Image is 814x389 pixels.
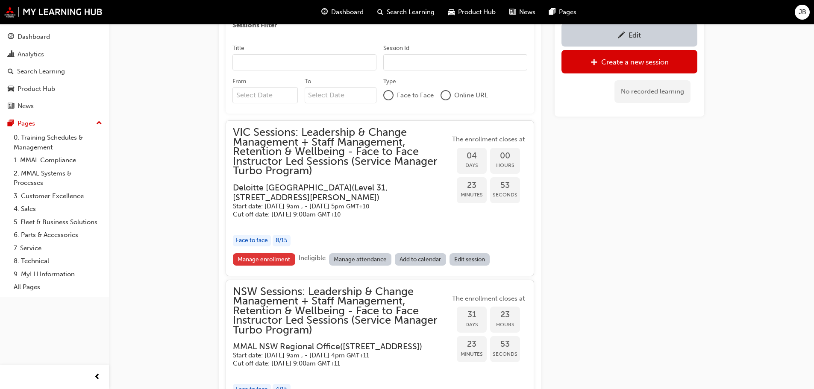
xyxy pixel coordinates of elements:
span: Hours [490,161,520,170]
a: 1. MMAL Compliance [10,154,106,167]
a: Edit [561,23,697,47]
span: Minutes [457,190,487,200]
span: guage-icon [8,33,14,41]
h3: MMAL NSW Regional Office ( [STREET_ADDRESS] ) [233,342,436,351]
span: Face to Face [397,91,434,100]
div: Search Learning [17,67,65,76]
a: search-iconSearch Learning [370,3,441,21]
a: 7. Service [10,242,106,255]
a: 2. MMAL Systems & Processes [10,167,106,190]
span: Australian Eastern Standard Time GMT+10 [346,203,369,210]
span: Days [457,320,487,330]
button: VIC Sessions: Leadership & Change Management + Staff Management, Retention & Wellbeing - Face to ... [233,128,527,269]
a: news-iconNews [503,3,542,21]
div: No recorded learning [614,80,691,103]
a: 3. Customer Excellence [10,190,106,203]
span: Product Hub [458,7,496,17]
input: To [305,87,377,103]
a: mmal [4,6,103,18]
span: pencil-icon [618,32,625,40]
span: NSW Sessions: Leadership & Change Management + Staff Management, Retention & Wellbeing - Face to ... [233,287,450,335]
span: news-icon [8,102,14,110]
div: Create a new session [601,58,669,66]
button: Pages [3,116,106,132]
a: Search Learning [3,64,106,79]
span: 53 [490,339,520,349]
span: Dashboard [331,7,364,17]
a: All Pages [10,281,106,294]
span: Search Learning [387,7,435,17]
span: The enrollment closes at [450,135,527,144]
a: pages-iconPages [542,3,583,21]
button: DashboardAnalyticsSearch LearningProduct HubNews [3,27,106,116]
div: Type [383,77,396,86]
span: VIC Sessions: Leadership & Change Management + Staff Management, Retention & Wellbeing - Face to ... [233,128,450,176]
span: pages-icon [8,120,14,128]
a: News [3,98,106,114]
span: prev-icon [94,372,100,383]
span: pages-icon [549,7,555,18]
span: car-icon [8,85,14,93]
span: guage-icon [321,7,328,18]
a: 9. MyLH Information [10,268,106,281]
span: Sessions Filter [232,20,277,30]
span: 00 [490,151,520,161]
a: Dashboard [3,29,106,45]
a: Add to calendar [395,253,446,266]
span: car-icon [448,7,455,18]
input: From [232,87,298,103]
span: News [519,7,535,17]
span: The enrollment closes at [450,294,527,304]
div: Dashboard [18,32,50,42]
button: JB [795,5,810,20]
a: 4. Sales [10,202,106,216]
h5: Cut off date: [DATE] 9:00am [233,211,436,219]
div: To [305,77,311,86]
a: Edit session [450,253,490,266]
a: Analytics [3,47,106,62]
span: news-icon [509,7,516,18]
span: Pages [559,7,576,17]
a: Product Hub [3,81,106,97]
a: 0. Training Schedules & Management [10,131,106,154]
h5: Start date: [DATE] 9am , - [DATE] 4pm [233,351,436,360]
span: plus-icon [591,58,598,67]
a: 6. Parts & Accessories [10,228,106,242]
span: Days [457,161,487,170]
span: 23 [457,181,487,190]
a: 5. Fleet & Business Solutions [10,216,106,229]
div: Analytics [18,50,44,59]
h5: Cut off date: [DATE] 9:00am [233,360,436,368]
div: News [18,101,34,111]
span: Seconds [490,349,520,359]
div: Session Id [383,44,409,53]
span: 23 [490,310,520,320]
span: Hours [490,320,520,330]
span: JB [799,7,806,17]
a: Manage enrollment [233,253,295,266]
span: Australian Eastern Daylight Time GMT+11 [317,360,340,367]
span: 31 [457,310,487,320]
h5: Start date: [DATE] 9am , - [DATE] 5pm [233,202,436,211]
div: Pages [18,119,35,129]
div: Edit [629,31,641,39]
a: car-iconProduct Hub [441,3,503,21]
div: Title [232,44,244,53]
span: 53 [490,181,520,190]
div: From [232,77,246,86]
span: 04 [457,151,487,161]
span: Online URL [454,91,488,100]
a: 8. Technical [10,254,106,268]
input: Session Id [383,54,527,70]
div: 8 / 15 [273,235,291,246]
a: Manage attendance [329,253,392,266]
div: Face to face [233,235,271,246]
span: Minutes [457,349,487,359]
a: Create a new session [561,50,697,73]
span: 23 [457,339,487,349]
span: up-icon [96,118,102,129]
a: guage-iconDashboard [314,3,370,21]
span: Seconds [490,190,520,200]
h3: Deloitte [GEOGRAPHIC_DATA] ( Level 31, [STREET_ADDRESS][PERSON_NAME] ) [233,183,436,203]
